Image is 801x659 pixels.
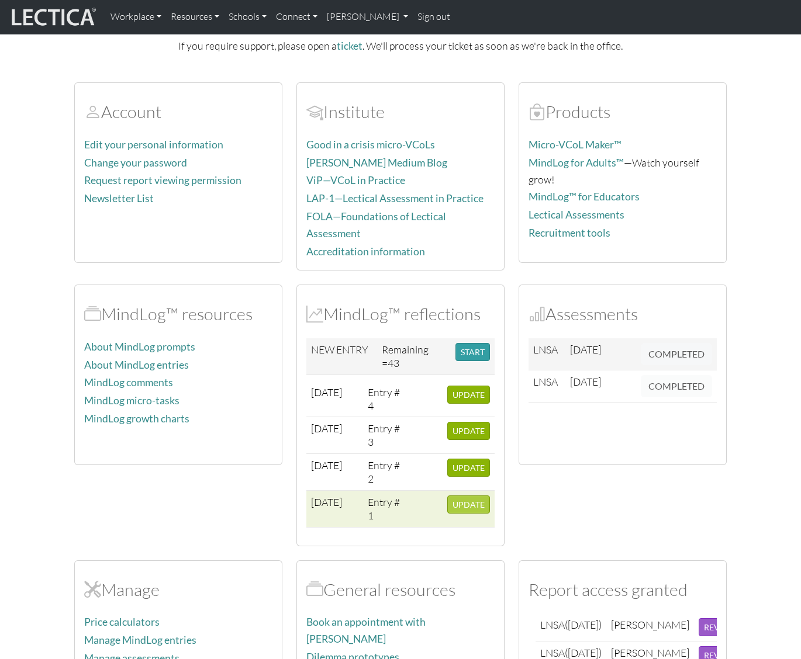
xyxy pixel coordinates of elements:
[306,102,495,122] h2: Institute
[322,5,413,29] a: [PERSON_NAME]
[84,376,173,389] a: MindLog comments
[453,390,485,400] span: UPDATE
[529,303,545,324] span: Assessments
[529,580,717,600] h2: Report access granted
[306,157,447,169] a: [PERSON_NAME] Medium Blog
[84,102,272,122] h2: Account
[529,102,717,122] h2: Products
[529,157,624,169] a: MindLog for Adults™
[306,138,435,151] a: Good in a crisis micro-VCoLs
[363,417,406,454] td: Entry # 3
[306,580,495,600] h2: General resources
[536,613,606,641] td: LNSA
[699,618,742,636] button: REVOKE
[447,495,490,514] button: UPDATE
[453,500,485,509] span: UPDATE
[565,646,602,659] span: ([DATE])
[447,422,490,440] button: UPDATE
[311,459,342,471] span: [DATE]
[377,338,451,374] td: Remaining =
[84,394,179,407] a: MindLog micro-tasks
[453,463,485,473] span: UPDATE
[447,386,490,404] button: UPDATE
[565,618,602,631] span: ([DATE])
[84,157,187,169] a: Change your password
[224,5,271,29] a: Schools
[529,338,565,370] td: LNSA
[570,343,601,356] span: [DATE]
[84,304,272,324] h2: MindLog™ resources
[529,209,624,221] a: Lectical Assessments
[271,5,322,29] a: Connect
[306,101,323,122] span: Account
[447,459,490,477] button: UPDATE
[306,338,377,374] td: NEW ENTRY
[306,579,323,600] span: Resources
[306,303,323,324] span: MindLog
[455,343,490,361] button: START
[84,174,241,186] a: Request report viewing permission
[84,580,272,600] h2: Manage
[84,101,101,122] span: Account
[84,138,223,151] a: Edit your personal information
[84,303,101,324] span: MindLog™ resources
[570,375,601,388] span: [DATE]
[306,192,484,204] a: LAP-1—Lectical Assessment in Practice
[363,490,406,527] td: Entry # 1
[363,454,406,491] td: Entry # 2
[529,370,565,402] td: LNSA
[84,579,101,600] span: Manage
[529,138,622,151] a: Micro-VCoL Maker™
[306,304,495,324] h2: MindLog™ reflections
[84,616,160,628] a: Price calculators
[84,634,196,646] a: Manage MindLog entries
[9,6,96,28] img: lecticalive
[529,154,717,188] p: —Watch yourself grow!
[306,210,446,240] a: FOLA—Foundations of Lectical Assessment
[166,5,224,29] a: Resources
[388,356,399,369] span: 43
[311,422,342,435] span: [DATE]
[611,618,689,632] div: [PERSON_NAME]
[84,412,189,425] a: MindLog growth charts
[106,5,166,29] a: Workplace
[529,227,610,239] a: Recruitment tools
[413,5,455,29] a: Sign out
[311,386,342,398] span: [DATE]
[306,174,405,186] a: ViP—VCoL in Practice
[453,426,485,436] span: UPDATE
[529,304,717,324] h2: Assessments
[529,101,545,122] span: Products
[337,40,362,52] a: ticket
[84,192,154,204] a: Newsletter List
[529,190,640,203] a: MindLog™ for Educators
[84,341,195,353] a: About MindLog prompts
[311,495,342,508] span: [DATE]
[74,37,727,54] p: If you require support, please open a . We'll process your ticket as soon as we're back in the of...
[306,245,425,258] a: Accreditation information
[363,380,406,417] td: Entry # 4
[306,616,426,645] a: Book an appointment with [PERSON_NAME]
[84,359,189,371] a: About MindLog entries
